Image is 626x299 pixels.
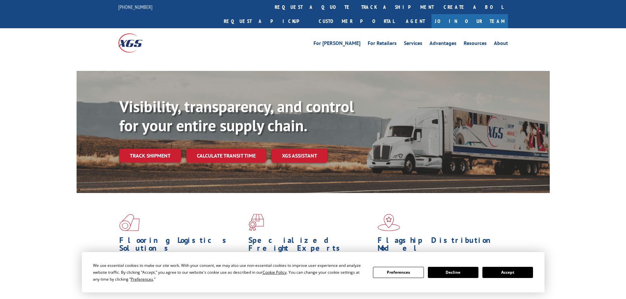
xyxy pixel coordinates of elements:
[119,236,243,255] h1: Flooring Logistics Solutions
[464,41,487,48] a: Resources
[399,14,431,28] a: Agent
[373,267,424,278] button: Preferences
[263,269,287,275] span: Cookie Policy
[248,236,373,255] h1: Specialized Freight Experts
[131,276,153,282] span: Preferences
[494,41,508,48] a: About
[271,149,328,163] a: XGS ASSISTANT
[368,41,397,48] a: For Retailers
[313,41,360,48] a: For [PERSON_NAME]
[378,236,502,255] h1: Flagship Distribution Model
[119,149,181,162] a: Track shipment
[93,262,365,283] div: We use essential cookies to make our site work. With your consent, we may also use non-essential ...
[119,214,140,231] img: xgs-icon-total-supply-chain-intelligence-red
[428,267,478,278] button: Decline
[482,267,533,278] button: Accept
[82,252,545,292] div: Cookie Consent Prompt
[431,14,508,28] a: Join Our Team
[219,14,314,28] a: Request a pickup
[378,214,400,231] img: xgs-icon-flagship-distribution-model-red
[248,214,264,231] img: xgs-icon-focused-on-flooring-red
[186,149,266,163] a: Calculate transit time
[404,41,422,48] a: Services
[429,41,456,48] a: Advantages
[118,4,152,10] a: [PHONE_NUMBER]
[119,96,354,136] b: Visibility, transparency, and control for your entire supply chain.
[314,14,399,28] a: Customer Portal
